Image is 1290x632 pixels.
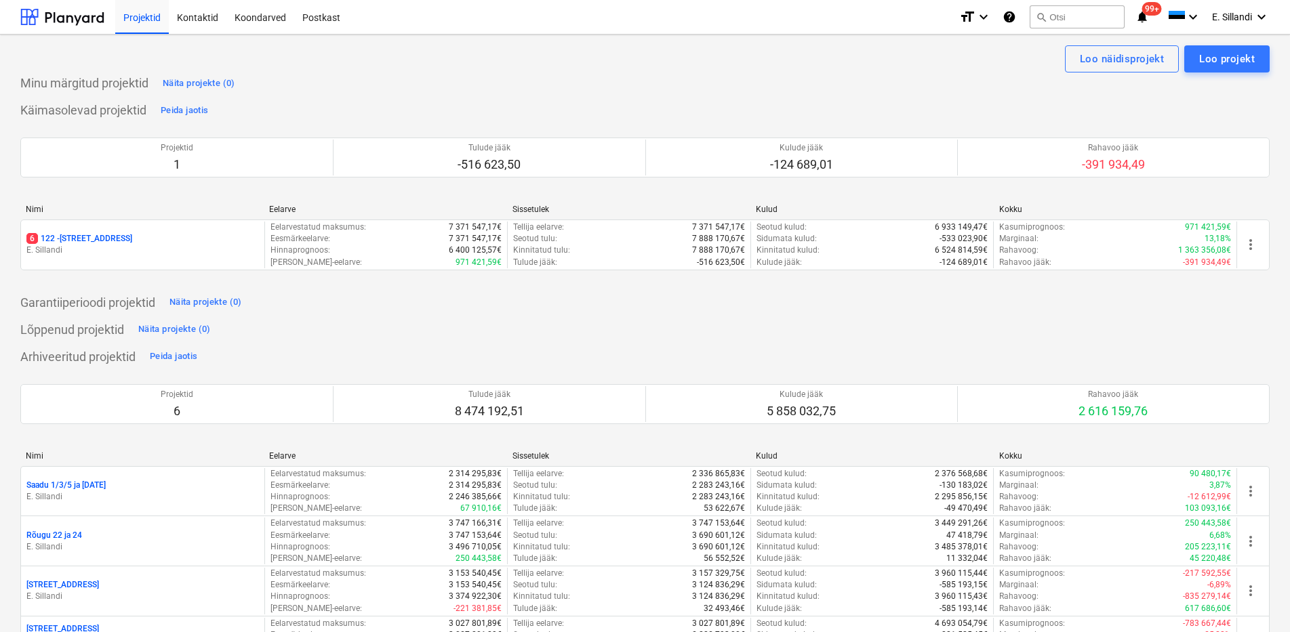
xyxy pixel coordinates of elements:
[946,530,988,541] p: 47 418,79€
[150,349,197,364] div: Peida jaotis
[692,245,745,256] p: 7 888 170,67€
[1209,530,1231,541] p: 6,68%
[513,245,570,256] p: Kinnitatud tulu :
[270,233,330,245] p: Eesmärkeelarve :
[270,618,366,629] p: Eelarvestatud maksumus :
[999,579,1039,591] p: Marginaal :
[1185,518,1231,529] p: 250 443,58€
[161,389,193,400] p: Projektid
[999,568,1065,579] p: Kasumiprognoos :
[692,618,745,629] p: 3 027 801,89€
[1222,567,1290,632] iframe: Chat Widget
[458,142,521,154] p: Tulude jääk
[757,503,802,514] p: Kulude jääk :
[163,76,235,91] div: Näita projekte (0)
[20,322,124,338] p: Lõppenud projektid
[1030,5,1125,28] button: Otsi
[449,618,502,629] p: 3 027 801,89€
[999,222,1065,233] p: Kasumiprognoos :
[269,451,502,461] div: Eelarve
[940,233,988,245] p: -533 023,90€
[692,518,745,529] p: 3 747 153,64€
[26,233,38,244] span: 6
[1065,45,1179,72] button: Loo näidisprojekt
[935,245,988,256] p: 6 524 814,59€
[449,568,502,579] p: 3 153 540,45€
[692,468,745,480] p: 2 336 865,83€
[455,389,524,400] p: Tulude jääk
[757,530,817,541] p: Sidumata kulud :
[26,491,259,503] p: E. Sillandi
[999,451,1232,461] div: Kokku
[270,503,362,514] p: [PERSON_NAME]-eelarve :
[449,579,502,591] p: 3 153 540,45€
[453,603,502,614] p: -221 381,85€
[161,403,193,419] p: 6
[513,591,570,602] p: Kinnitatud tulu :
[26,530,259,553] div: Rõugu 22 ja 24E. Sillandi
[513,603,557,614] p: Tulude jääk :
[757,591,820,602] p: Kinnitatud kulud :
[767,403,836,419] p: 5 858 032,75
[770,156,833,173] p: -124 689,01
[999,468,1065,480] p: Kasumiprognoos :
[959,9,975,25] i: format_size
[458,156,521,173] p: -516 623,50
[1190,468,1231,480] p: 90 480,17€
[1183,618,1231,629] p: -783 667,44€
[449,468,502,480] p: 2 314 295,83€
[1135,9,1149,25] i: notifications
[704,553,745,564] p: 56 552,52€
[269,205,502,214] div: Eelarve
[935,468,988,480] p: 2 376 568,68€
[513,480,557,491] p: Seotud tulu :
[26,233,132,245] p: 122 - [STREET_ADDRESS]
[513,491,570,503] p: Kinnitatud tulu :
[513,222,564,233] p: Tellija eelarve :
[1185,9,1201,25] i: keyboard_arrow_down
[999,541,1039,553] p: Rahavoog :
[757,491,820,503] p: Kinnitatud kulud :
[704,503,745,514] p: 53 622,67€
[270,541,330,553] p: Hinnaprognoos :
[697,257,745,268] p: -516 623,50€
[270,222,366,233] p: Eelarvestatud maksumus :
[513,518,564,529] p: Tellija eelarve :
[757,222,807,233] p: Seotud kulud :
[999,503,1051,514] p: Rahavoo jääk :
[456,553,502,564] p: 250 443,58€
[757,541,820,553] p: Kinnitatud kulud :
[1212,12,1252,22] span: E. Sillandi
[935,491,988,503] p: 2 295 856,15€
[935,518,988,529] p: 3 449 291,26€
[757,257,802,268] p: Kulude jääk :
[757,518,807,529] p: Seotud kulud :
[692,233,745,245] p: 7 888 170,67€
[757,603,802,614] p: Kulude jääk :
[26,591,259,602] p: E. Sillandi
[757,480,817,491] p: Sidumata kulud :
[161,142,193,154] p: Projektid
[26,245,259,256] p: E. Sillandi
[20,102,146,119] p: Käimasolevad projektid
[999,553,1051,564] p: Rahavoo jääk :
[1183,257,1231,268] p: -391 934,49€
[513,579,557,591] p: Seotud tulu :
[704,603,745,614] p: 32 493,46€
[157,100,211,121] button: Peida jaotis
[999,233,1039,245] p: Marginaal :
[270,530,330,541] p: Eesmärkeelarve :
[944,503,988,514] p: -49 470,49€
[270,553,362,564] p: [PERSON_NAME]-eelarve :
[449,245,502,256] p: 6 400 125,57€
[1190,553,1231,564] p: 45 220,48€
[1199,50,1255,68] div: Loo projekt
[770,142,833,154] p: Kulude jääk
[449,518,502,529] p: 3 747 166,31€
[999,205,1232,214] div: Kokku
[138,322,211,337] div: Näita projekte (0)
[161,156,193,173] p: 1
[940,579,988,591] p: -585 193,15€
[513,257,557,268] p: Tulude jääk :
[757,245,820,256] p: Kinnitatud kulud :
